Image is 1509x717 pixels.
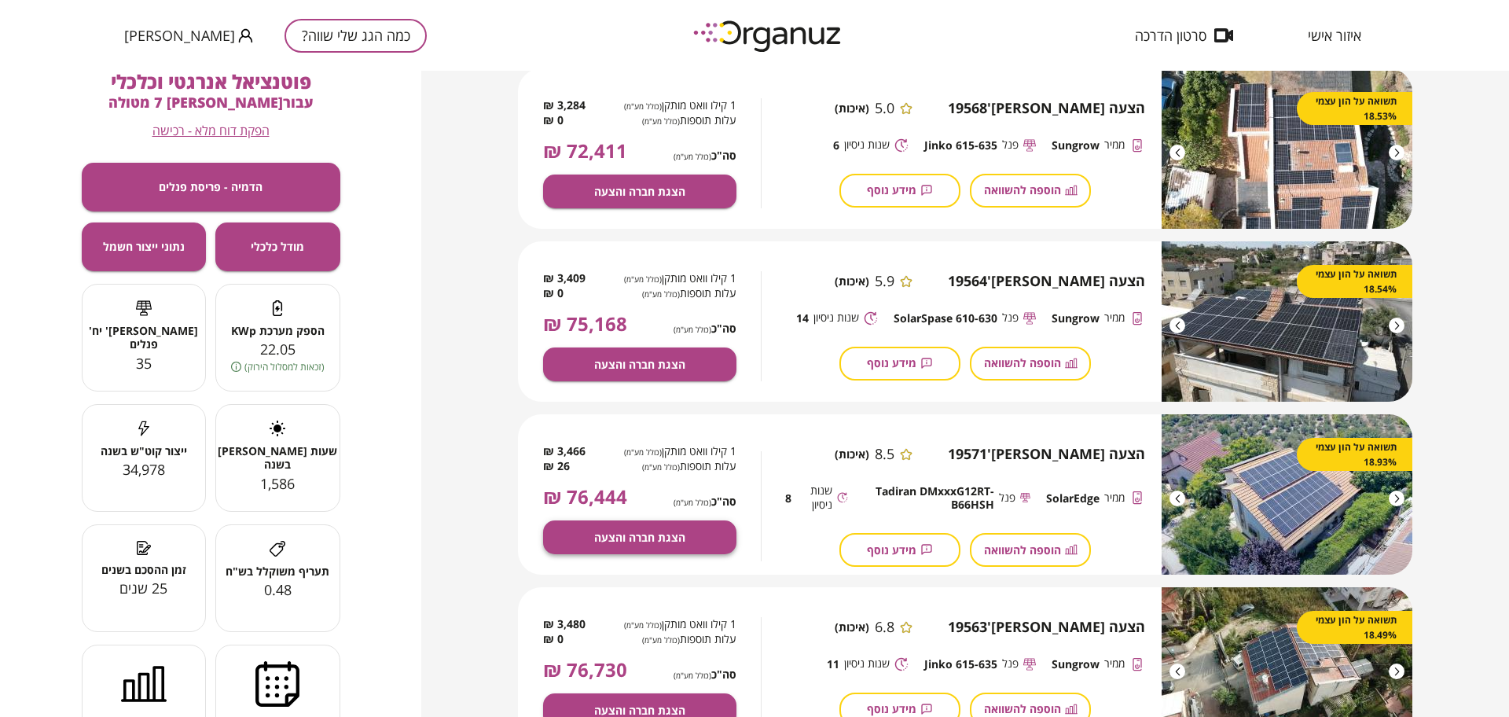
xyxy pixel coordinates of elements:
[123,460,165,479] span: 34,978
[924,657,997,671] span: Jinko 615-635
[1104,311,1125,325] span: ממיר
[594,185,685,198] span: הצגת חברה והצעה
[948,100,1145,117] span: הצעה [PERSON_NAME]' 19568
[835,274,869,288] span: (איכות)
[594,531,685,544] span: הצגת חברה והצעה
[594,704,685,717] span: הצגת חברה והצעה
[835,620,869,634] span: (איכות)
[948,619,1145,636] span: הצעה [PERSON_NAME]' 19563
[875,273,894,290] span: 5.9
[594,358,685,371] span: הצגת חברה והצעה
[864,484,994,512] span: Tadiran DMxxxG12RT-B66HSH
[543,113,564,128] span: 0 ₪
[216,564,340,578] span: תעריף משוקלל בש"ח
[1162,414,1412,575] img: image
[674,149,736,162] span: סה"כ
[611,113,736,128] span: עלות תוספות
[970,347,1091,381] button: הוספה להשוואה
[136,354,152,373] span: 35
[108,93,314,112] span: עבור [PERSON_NAME] 7 מטולה
[674,322,736,335] span: סה"כ
[984,543,1061,557] span: הוספה להשוואה
[867,543,916,557] span: מידע נוסף
[543,444,586,459] span: 3,466 ₪
[796,484,832,513] span: שנות ניסיון
[1104,656,1125,671] span: ממיר
[674,324,711,335] span: (כולל מע"מ)
[1162,241,1412,402] img: image
[611,617,736,632] span: 1 קילו וואט מותקן
[543,98,586,113] span: 3,284 ₪
[835,101,869,115] span: (איכות)
[260,474,295,493] span: 1,586
[674,670,711,681] span: (כולל מע"מ)
[674,497,711,508] span: (כולל מע"מ)
[1046,491,1100,505] span: SolarEdge
[285,19,427,53] button: כמה הגג שלי שווה?
[82,163,340,211] button: הדמיה - פריסת פנלים
[624,620,662,631] span: (כולל מע"מ)
[624,274,662,285] span: (כולל מע"מ)
[111,68,311,94] span: פוטנציאל אנרגטי וכלכלי
[1052,657,1100,671] span: Sungrow
[215,222,340,271] button: מודל כלכלי
[844,138,890,153] span: שנות ניסיון
[543,659,627,681] span: 76,730 ₪
[674,495,736,508] span: סה"כ
[611,444,736,459] span: 1 קילו וואט מותקן
[543,286,564,301] span: 0 ₪
[642,289,680,300] span: (כולל מע"מ)
[611,459,736,474] span: עלות תוספות
[867,183,916,197] span: מידע נוסף
[624,101,662,112] span: (כולל מע"מ)
[251,240,304,253] span: מודל כלכלי
[875,619,894,636] span: 6.8
[611,271,736,286] span: 1 קילו וואט מותקן
[216,444,340,472] span: שעות [PERSON_NAME] בשנה
[785,491,791,505] span: 8
[999,491,1015,506] span: פנל
[82,222,207,271] button: נתוני ייצור חשמל
[1313,94,1397,123] span: תשואה על הון עצמי 18.53%
[833,138,839,152] span: 6
[839,174,960,208] button: מידע נוסף
[674,667,736,681] span: סה"כ
[1284,28,1385,43] button: איזור אישי
[124,26,253,46] button: [PERSON_NAME]
[1313,439,1397,469] span: תשואה על הון עצמי 18.93%
[813,311,859,325] span: שנות ניסיון
[1002,138,1019,153] span: פנל
[1313,612,1397,642] span: תשואה על הון עצמי 18.49%
[1313,267,1397,296] span: תשואה על הון עצמי 18.54%
[611,286,736,301] span: עלות תוספות
[642,634,680,645] span: (כולל מע"מ)
[216,324,340,337] span: הספק מערכת KWp
[844,656,890,671] span: שנות ניסיון
[543,175,736,208] button: הצגת חברה והצעה
[948,446,1145,463] span: הצעה [PERSON_NAME]' 19571
[894,311,997,325] span: SolarSpase 610-630
[1052,138,1100,152] span: Sungrow
[1308,28,1361,43] span: איזור אישי
[83,563,206,576] span: זמן ההסכם בשנים
[875,446,894,463] span: 8.5
[984,356,1061,370] span: הוספה להשוואה
[796,311,809,325] span: 14
[611,632,736,647] span: עלות תוספות
[543,632,564,647] span: 0 ₪
[835,447,869,461] span: (איכות)
[543,140,627,162] span: 72,411 ₪
[1111,28,1257,43] button: סרטון הדרכה
[124,28,235,43] span: [PERSON_NAME]
[839,533,960,567] button: מידע נוסף
[839,347,960,381] button: מידע נוסף
[543,459,570,474] span: 26 ₪
[1052,311,1100,325] span: Sungrow
[152,123,270,138] button: הפקת דוח מלא - רכישה
[948,273,1145,290] span: הצעה [PERSON_NAME]' 19564
[875,100,894,117] span: 5.0
[1002,656,1019,671] span: פנל
[984,702,1061,715] span: הוספה להשוואה
[924,138,997,152] span: Jinko 615-635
